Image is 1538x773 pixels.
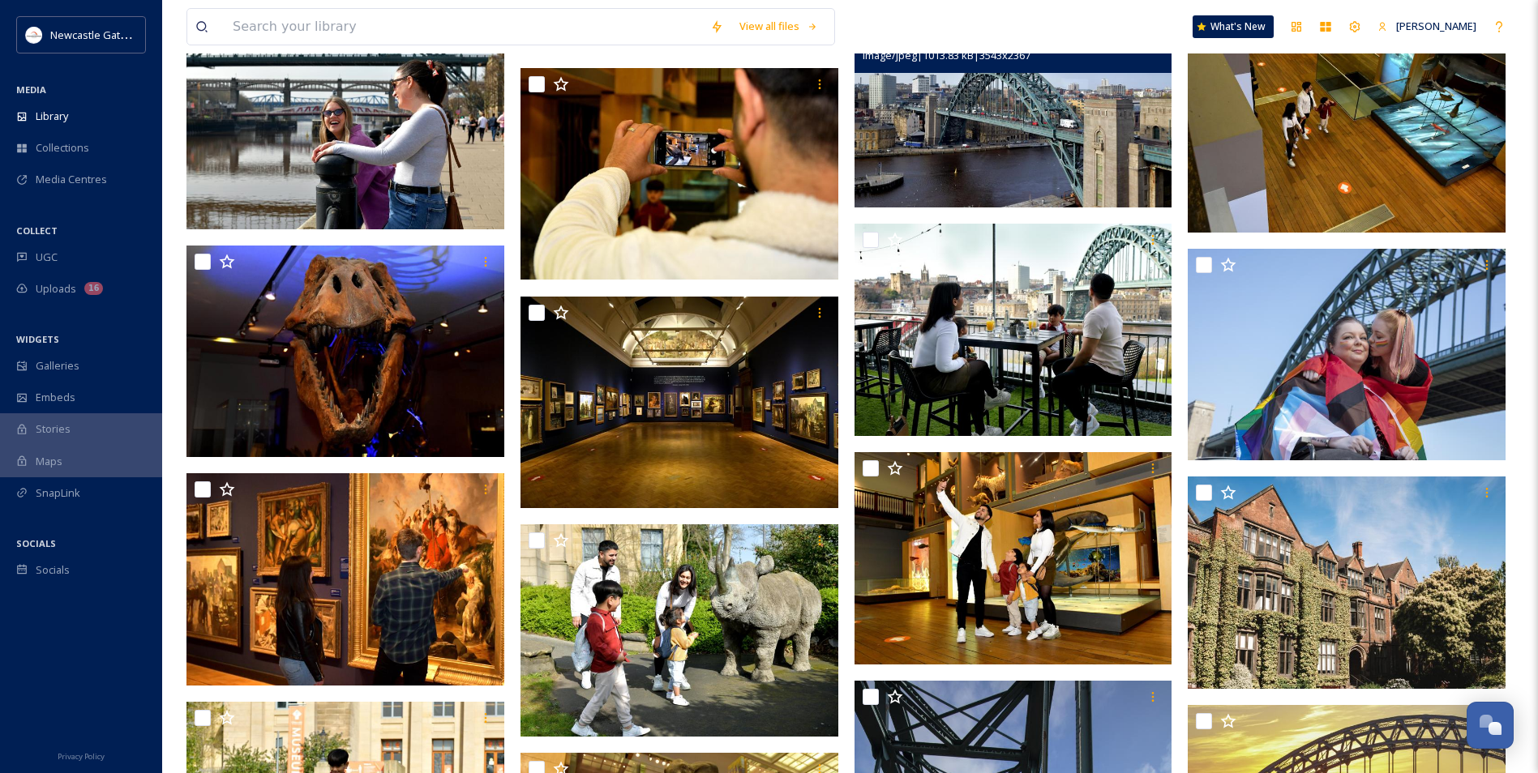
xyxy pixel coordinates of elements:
img: NGI, Visit England (12).jpg [855,452,1172,664]
img: NGI, Visit England 2 (18).jpg [186,473,504,685]
img: NGI, Visit England (55).jpg [855,224,1172,437]
img: DqD9wEUd_400x400.jpg [26,27,42,43]
span: COLLECT [16,224,58,237]
img: NGI - Visit England 3 (11).jpg [1188,21,1506,233]
img: charlie-green-Qcu4iYnCCTA-unsplash (1).jpg [1188,476,1506,689]
span: SnapLink [36,485,80,501]
span: Embeds [36,390,75,405]
img: 045 NGI.JPG [1188,249,1506,461]
a: View all files [731,11,826,42]
span: Maps [36,454,62,469]
span: Newcastle Gateshead Initiative [50,27,199,42]
div: 16 [84,282,103,295]
span: Uploads [36,281,76,297]
span: [PERSON_NAME] [1396,19,1476,33]
span: image/jpeg | 1013.83 kB | 3543 x 2367 [863,48,1030,62]
span: Collections [36,140,89,156]
img: NGI - Visit England 3 (24).jpg [186,18,504,230]
span: Stories [36,421,71,437]
span: Galleries [36,358,79,374]
a: What's New [1193,15,1274,38]
button: Open Chat [1467,702,1514,749]
a: Privacy Policy [58,745,105,765]
span: Privacy Policy [58,751,105,762]
img: NGI, Visit England 2 (12).jpg [521,296,838,508]
a: [PERSON_NAME] [1369,11,1484,42]
img: NGI - Visit England 3 (7).jpg [186,246,504,458]
img: NGI, Visit England (19).jpg [521,524,838,737]
span: SOCIALS [16,537,56,549]
span: MEDIA [16,83,46,96]
span: UGC [36,250,58,265]
span: WIDGETS [16,333,59,345]
span: Media Centres [36,172,107,187]
span: Library [36,109,68,124]
span: Socials [36,562,70,578]
img: NGI - Visit England 3 (18).jpg [521,68,838,280]
input: Search your library [225,9,702,45]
